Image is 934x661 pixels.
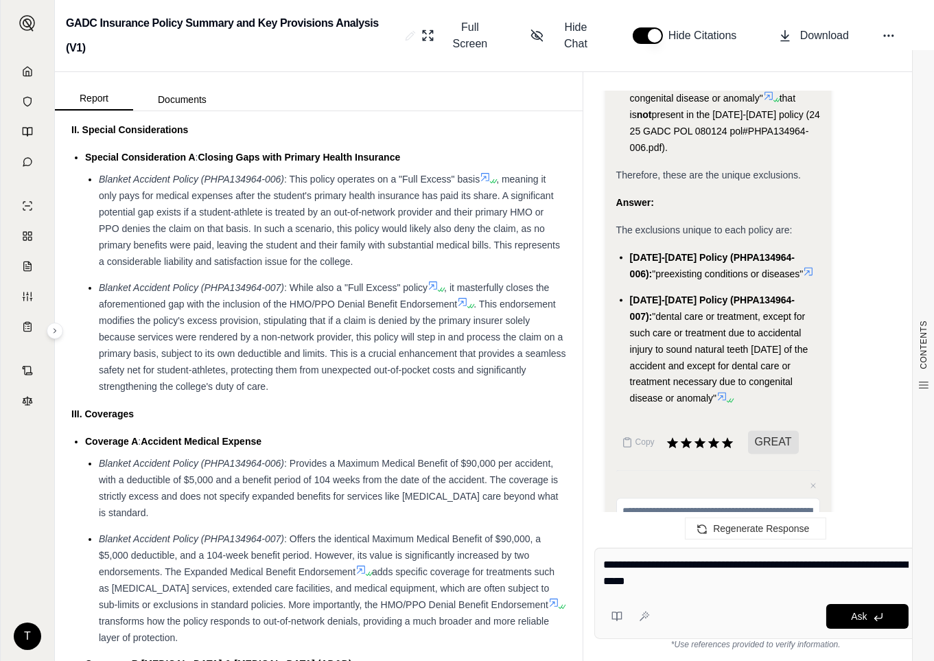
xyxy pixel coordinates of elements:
a: Documents Vault [9,88,46,115]
span: Coverage A [85,436,138,447]
span: CONTENTS [918,321,929,369]
button: Report [55,87,133,111]
a: Legal Search Engine [9,387,46,415]
span: Closing Gaps with Primary Health Insurance [198,152,400,163]
a: Single Policy [9,192,46,220]
a: Coverage Table [9,313,46,340]
a: Chat [9,148,46,176]
button: Full Screen [416,14,503,58]
h2: GADC Insurance Policy Summary and Key Provisions Analysis (V1) [66,11,399,60]
span: Hide Citations [668,27,745,44]
span: that is [630,93,795,120]
span: Regenerate Response [713,523,809,534]
span: : This policy operates on a "Full Excess" basis [284,174,480,185]
span: Accident Medical Expense [141,436,261,447]
a: Custom Report [9,283,46,310]
button: Documents [133,89,231,111]
span: "dental care or treatment, except for such care or treatment due to accidental injury to sound na... [630,311,808,404]
span: Hide Chat [552,19,600,52]
span: present in the [DATE]-[DATE] policy (24 25 GADC POL 080124 pol#PHPA134964-006.pdf). [630,109,820,153]
span: GREAT [748,431,799,454]
span: : [138,436,141,447]
a: Claim Coverage [9,253,46,280]
span: [DATE]-[DATE] Policy (PHPA134964-006): [630,252,795,279]
button: Hide Chat [525,14,605,58]
span: [DATE]-[DATE] Policy (PHPA134964-007): [630,294,795,322]
button: Expand sidebar [14,10,41,37]
strong: II. Special Considerations [71,124,188,135]
span: "preexisting conditions or diseases" [652,268,803,279]
span: Blanket Accident Policy (PHPA134964-006) [99,174,284,185]
span: : Offers the identical Maximum Medical Benefit of $90,000, a $5,000 deductible, and a 104-week be... [99,533,541,577]
a: Contract Analysis [9,357,46,384]
a: Home [9,58,46,85]
span: Blanket Accident Policy (PHPA134964-007) [99,533,284,544]
button: Copy [616,429,660,456]
span: Blanket Accident Policy (PHPA134964-006) [99,458,284,469]
a: Policy Comparisons [9,222,46,250]
span: transforms how the policy responds to out-of-network denials, providing a much broader and more r... [99,616,549,643]
span: Download [800,27,849,44]
span: adds specific coverage for treatments such as [MEDICAL_DATA] services, extended care facilities, ... [99,566,554,610]
span: Copy [635,437,655,448]
span: Therefore, these are the unique exclusions. [616,170,801,181]
button: Ask [826,604,909,629]
span: : [196,152,198,163]
span: : Provides a Maximum Medical Benefit of $90,000 per accident, with a deductible of $5,000 and a b... [99,458,558,518]
span: not [637,109,652,120]
span: The exclusions unique to each policy are: [616,224,793,235]
span: Ask [851,611,867,622]
div: T [14,623,41,650]
span: Special Consideration A [85,152,196,163]
span: Blanket Accident Policy (PHPA134964-007) [99,282,284,293]
a: Prompt Library [9,118,46,146]
strong: III. Coverages [71,408,134,419]
button: Expand sidebar [47,323,63,339]
div: *Use references provided to verify information. [594,639,918,650]
button: Regenerate Response [685,518,826,540]
span: Full Screen [443,19,497,52]
strong: Answer: [616,197,654,208]
img: Expand sidebar [19,15,36,32]
span: : While also a "Full Excess" policy [284,282,428,293]
button: Download [773,22,854,49]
